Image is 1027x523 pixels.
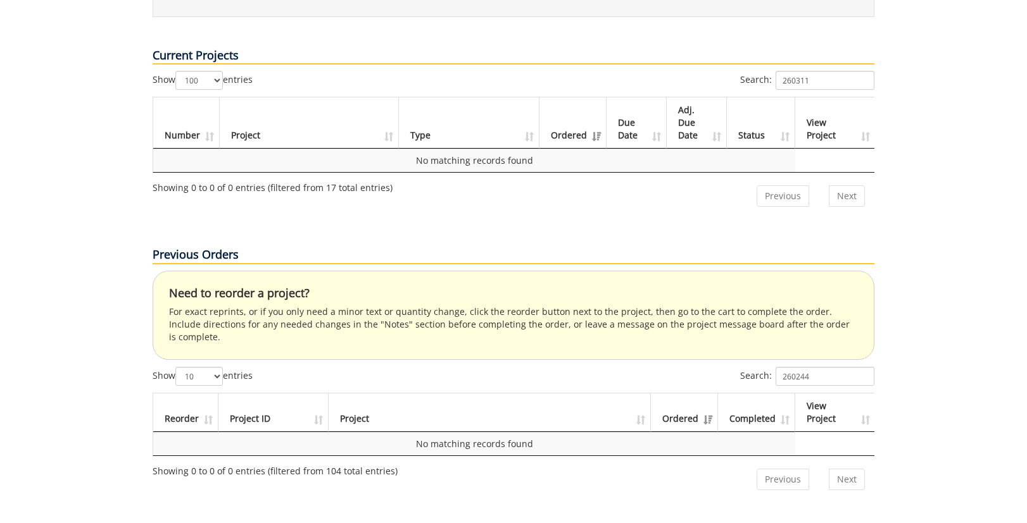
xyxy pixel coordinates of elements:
[718,393,795,432] th: Completed: activate to sort column ascending
[153,432,795,455] td: No matching records found
[757,185,809,207] a: Previous
[607,97,667,149] th: Due Date: activate to sort column ascending
[829,469,865,490] a: Next
[757,469,809,490] a: Previous
[795,97,875,149] th: View Project: activate to sort column ascending
[153,176,393,194] div: Showing 0 to 0 of 0 entries (filtered from 17 total entries)
[153,97,220,149] th: Number: activate to sort column ascending
[776,71,874,90] input: Search:
[220,97,399,149] th: Project: activate to sort column ascending
[399,97,539,149] th: Type: activate to sort column ascending
[795,393,875,432] th: View Project: activate to sort column ascending
[153,367,253,386] label: Show entries
[153,149,795,172] td: No matching records found
[153,393,218,432] th: Reorder: activate to sort column ascending
[727,97,795,149] th: Status: activate to sort column ascending
[153,47,874,65] p: Current Projects
[153,71,253,90] label: Show entries
[740,71,874,90] label: Search:
[776,367,874,386] input: Search:
[329,393,652,432] th: Project: activate to sort column ascending
[651,393,718,432] th: Ordered: activate to sort column ascending
[169,305,858,343] p: For exact reprints, or if you only need a minor text or quantity change, click the reorder button...
[153,460,398,477] div: Showing 0 to 0 of 0 entries (filtered from 104 total entries)
[539,97,607,149] th: Ordered: activate to sort column ascending
[667,97,727,149] th: Adj. Due Date: activate to sort column ascending
[218,393,329,432] th: Project ID: activate to sort column ascending
[175,367,223,386] select: Showentries
[829,185,865,207] a: Next
[169,287,858,300] h4: Need to reorder a project?
[153,247,874,264] p: Previous Orders
[740,367,874,386] label: Search:
[175,71,223,90] select: Showentries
